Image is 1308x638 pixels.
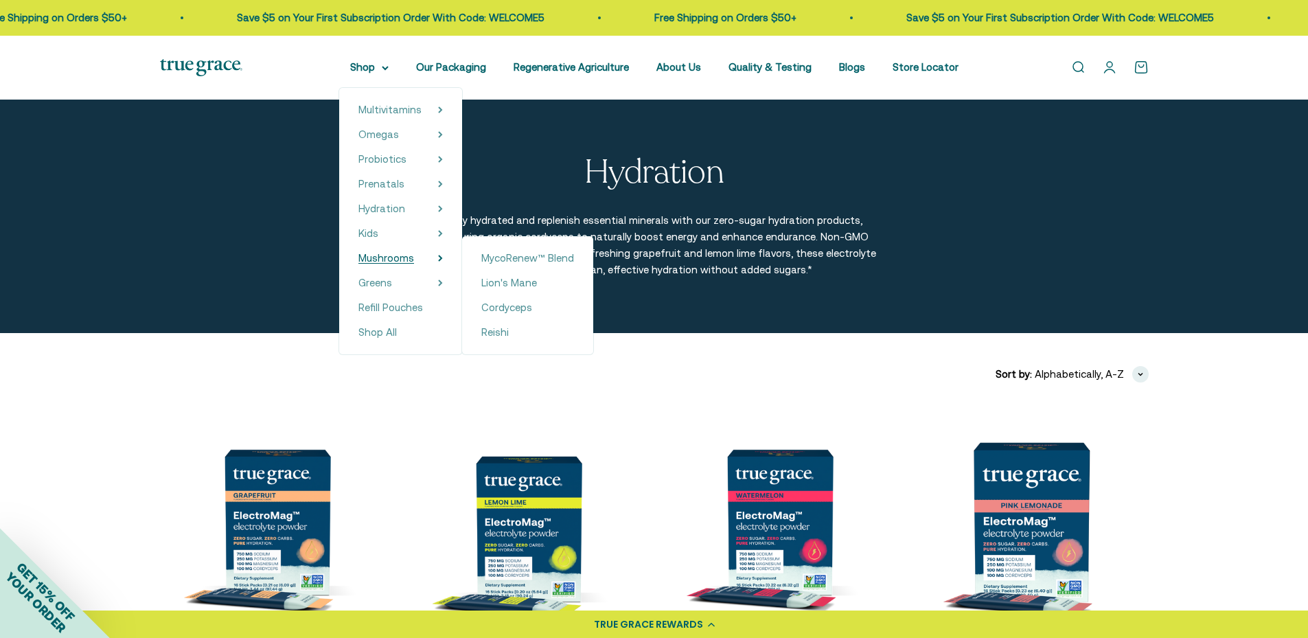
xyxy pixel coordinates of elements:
span: Reishi [481,326,509,338]
a: Refill Pouches [358,299,443,316]
a: Our Packaging [416,61,486,73]
a: Cordyceps [481,299,574,316]
a: Quality & Testing [728,61,812,73]
a: Kids [358,225,378,242]
span: Hydration [358,203,405,214]
a: Omegas [358,126,399,143]
span: Probiotics [358,153,406,165]
summary: Kids [358,225,443,242]
summary: Omegas [358,126,443,143]
a: Multivitamins [358,102,422,118]
summary: Greens [358,275,443,291]
a: Lion's Mane [481,275,574,291]
button: Alphabetically, A-Z [1035,366,1149,383]
span: Greens [358,277,392,288]
p: Save $5 on Your First Subscription Order With Code: WELCOME5 [117,10,425,26]
a: Prenatals [358,176,404,192]
a: About Us [656,61,701,73]
a: Free Shipping on Orders $50+ [535,12,677,23]
a: Hydration [358,201,405,217]
span: Kids [358,227,378,239]
p: Stay hydrated and replenish essential minerals with our zero-sugar hydration products, featuring ... [431,212,877,278]
a: Probiotics [358,151,406,168]
span: Alphabetically, A-Z [1035,366,1124,383]
span: Sort by: [996,366,1032,383]
div: TRUE GRACE REWARDS [594,617,703,632]
a: Store Locator [893,61,959,73]
a: Shop All [358,324,443,341]
a: Greens [358,275,392,291]
summary: Prenatals [358,176,443,192]
span: GET 15% OFF [14,560,78,624]
span: YOUR ORDER [3,569,69,635]
span: Prenatals [358,178,404,190]
p: Hydration [584,155,724,191]
summary: Hydration [358,201,443,217]
span: Multivitamins [358,104,422,115]
a: Mushrooms [358,250,414,266]
span: Shop All [358,326,397,338]
a: Reishi [481,324,574,341]
a: Regenerative Agriculture [514,61,629,73]
span: Mushrooms [358,252,414,264]
summary: Probiotics [358,151,443,168]
a: Blogs [839,61,865,73]
span: Lion's Mane [481,277,537,288]
a: MycoRenew™ Blend [481,250,574,266]
span: MycoRenew™ Blend [481,252,574,264]
p: Save $5 on Your First Subscription Order With Code: WELCOME5 [787,10,1094,26]
span: Refill Pouches [358,301,423,313]
summary: Mushrooms [358,250,443,266]
span: Cordyceps [481,301,532,313]
summary: Shop [350,59,389,76]
summary: Multivitamins [358,102,443,118]
span: Omegas [358,128,399,140]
